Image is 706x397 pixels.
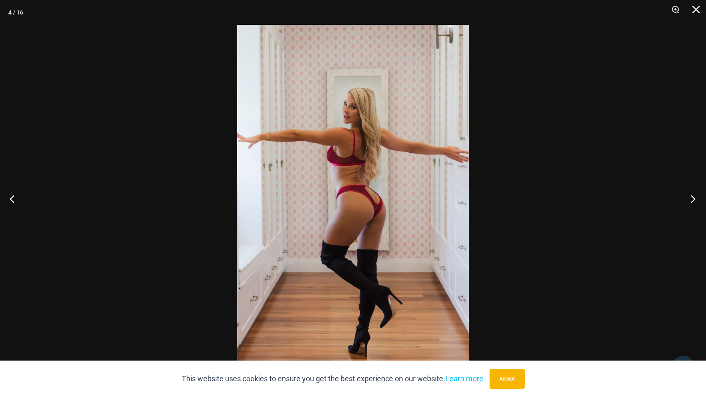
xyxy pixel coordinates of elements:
button: Accept [490,369,525,389]
button: Next [675,178,706,219]
div: 4 / 16 [8,6,23,19]
p: This website uses cookies to ensure you get the best experience on our website. [182,373,483,385]
img: Guilty Pleasures Red 1045 Bra 6045 Thong 02 [237,25,469,372]
a: Learn more [445,374,483,383]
